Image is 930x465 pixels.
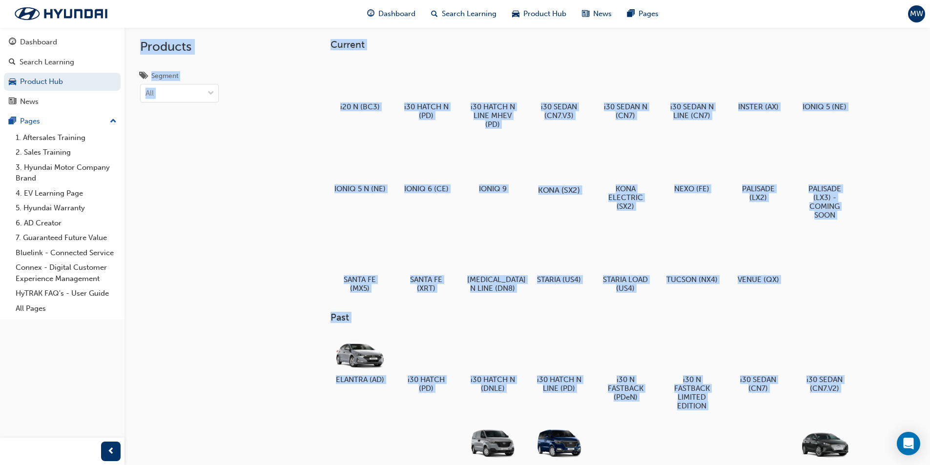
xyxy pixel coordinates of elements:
[733,102,784,111] h5: INSTER (AX)
[401,184,452,193] h5: IONIQ 6 (CE)
[463,58,522,132] a: i30 HATCH N LINE MHEV (PD)
[397,331,455,397] a: i30 HATCH (PD)
[431,8,438,20] span: search-icon
[574,4,620,24] a: news-iconNews
[530,231,588,287] a: STARIA (US4)
[334,184,386,193] h5: IONIQ 5 N (NE)
[666,375,718,410] h5: i30 N FASTBACK LIMITED EDITION
[4,31,121,112] button: DashboardSearch LearningProduct HubNews
[9,117,16,126] span: pages-icon
[5,3,117,24] img: Trak
[534,375,585,393] h5: i30 HATCH N LINE (PD)
[666,275,718,284] h5: TUCSON (NX4)
[12,230,121,245] a: 7. Guaranteed Future Value
[145,88,154,99] div: All
[331,231,389,296] a: SANTA FE (MX5)
[530,140,588,197] a: KONA (SX2)
[423,4,504,24] a: search-iconSearch Learning
[534,102,585,120] h5: i30 SEDAN (CN7.V3)
[729,331,787,397] a: i30 SEDAN (CN7)
[467,102,518,129] h5: i30 HATCH N LINE MHEV (PD)
[9,38,16,47] span: guage-icon
[12,145,121,160] a: 2. Sales Training
[666,184,718,193] h5: NEXO (FE)
[12,301,121,316] a: All Pages
[12,130,121,145] a: 1. Aftersales Training
[334,102,386,111] h5: i20 N (BC3)
[207,87,214,100] span: down-icon
[20,116,40,127] div: Pages
[733,184,784,202] h5: PALISADE (LX2)
[532,185,586,195] h5: KONA (SX2)
[334,375,386,384] h5: ELANTRA (AD)
[397,231,455,296] a: SANTA FE (XRT)
[9,58,16,67] span: search-icon
[795,140,854,223] a: PALISADE (LX3) - COMING SOON
[140,72,147,81] span: tags-icon
[378,8,415,20] span: Dashboard
[20,57,74,68] div: Search Learning
[331,331,389,388] a: ELANTRA (AD)
[908,5,925,22] button: MW
[593,8,612,20] span: News
[4,33,121,51] a: Dashboard
[4,53,121,71] a: Search Learning
[662,331,721,414] a: i30 N FASTBACK LIMITED EDITION
[151,71,179,81] div: Segment
[596,231,655,296] a: STARIA LOAD (US4)
[512,8,519,20] span: car-icon
[334,275,386,293] h5: SANTA FE (MX5)
[523,8,566,20] span: Product Hub
[331,140,389,197] a: IONIQ 5 N (NE)
[639,8,659,20] span: Pages
[140,39,219,55] h2: Products
[9,98,16,106] span: news-icon
[463,331,522,397] a: i30 HATCH N (DNLE)
[12,160,121,186] a: 3. Hyundai Motor Company Brand
[20,96,39,107] div: News
[627,8,635,20] span: pages-icon
[331,39,885,50] h3: Current
[729,140,787,205] a: PALISADE (LX2)
[397,140,455,197] a: IONIQ 6 (CE)
[12,216,121,231] a: 6. AD Creator
[666,102,718,120] h5: i30 SEDAN N LINE (CN7)
[897,432,920,455] div: Open Intercom Messenger
[20,37,57,48] div: Dashboard
[530,331,588,397] a: i30 HATCH N LINE (PD)
[467,184,518,193] h5: IONIQ 9
[582,8,589,20] span: news-icon
[12,186,121,201] a: 4. EV Learning Page
[799,184,850,220] h5: PALISADE (LX3) - COMING SOON
[4,73,121,91] a: Product Hub
[600,275,651,293] h5: STARIA LOAD (US4)
[397,58,455,123] a: i30 HATCH N (PD)
[4,112,121,130] button: Pages
[12,245,121,261] a: Bluelink - Connected Service
[12,201,121,216] a: 5. Hyundai Warranty
[4,93,121,111] a: News
[530,58,588,123] a: i30 SEDAN (CN7.V3)
[733,375,784,393] h5: i30 SEDAN (CN7)
[600,375,651,402] h5: i30 N FASTBACK (PDeN)
[910,8,923,20] span: MW
[596,58,655,123] a: i30 SEDAN N (CN7)
[442,8,496,20] span: Search Learning
[596,331,655,405] a: i30 N FASTBACK (PDeN)
[107,445,115,458] span: prev-icon
[600,102,651,120] h5: i30 SEDAN N (CN7)
[359,4,423,24] a: guage-iconDashboard
[467,275,518,293] h5: [MEDICAL_DATA] N LINE (DN8)
[401,275,452,293] h5: SANTA FE (XRT)
[795,331,854,397] a: i30 SEDAN (CN7.V2)
[534,275,585,284] h5: STARIA (US4)
[729,58,787,115] a: INSTER (AX)
[467,375,518,393] h5: i30 HATCH N (DNLE)
[401,375,452,393] h5: i30 HATCH (PD)
[463,140,522,197] a: IONIQ 9
[401,102,452,120] h5: i30 HATCH N (PD)
[662,231,721,287] a: TUCSON (NX4)
[110,115,117,128] span: up-icon
[12,286,121,301] a: HyTRAK FAQ's - User Guide
[729,231,787,287] a: VENUE (QX)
